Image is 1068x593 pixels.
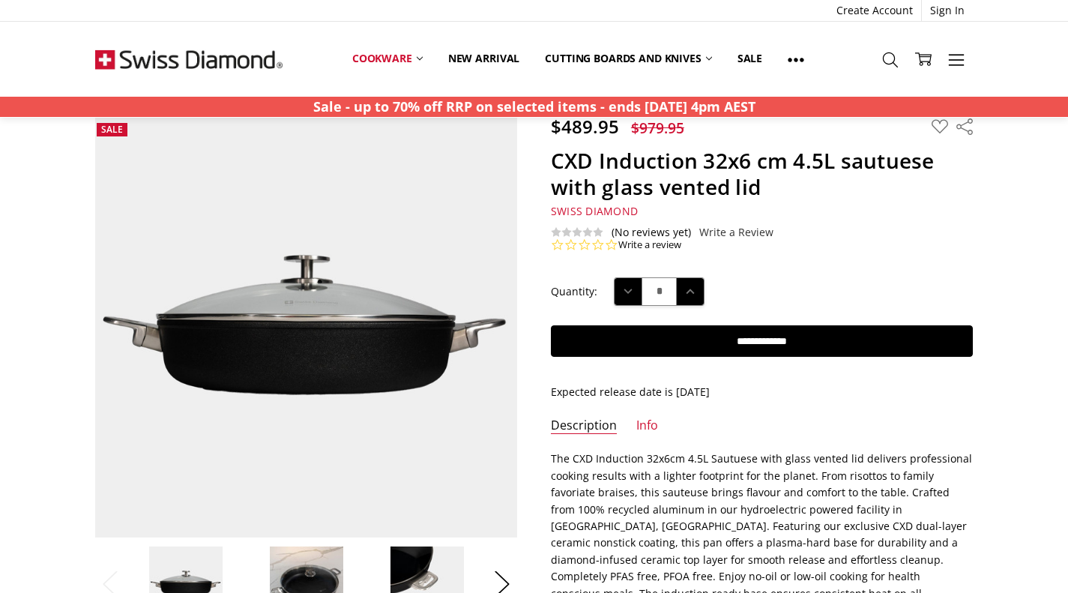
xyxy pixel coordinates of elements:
label: Quantity: [551,283,597,300]
a: Show All [775,42,817,76]
span: Swiss Diamond [551,204,638,218]
a: Write a review [618,238,681,252]
a: Info [636,418,658,435]
a: Sale [725,42,775,75]
span: Sale [101,123,123,136]
a: New arrival [435,42,532,75]
span: $979.95 [631,118,684,138]
strong: Sale - up to 70% off RRP on selected items - ends [DATE] 4pm AEST [313,97,755,115]
span: $489.95 [551,114,619,139]
h1: CXD Induction 32x6 cm 4.5L sautuese with glass vented lid [551,148,973,200]
a: Write a Review [699,226,773,238]
img: Free Shipping On Every Order [95,22,283,97]
a: Cutting boards and knives [532,42,725,75]
span: (No reviews yet) [612,226,691,238]
a: Cookware [340,42,435,75]
p: Expected release date is [DATE] [551,384,973,400]
a: Description [551,418,617,435]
